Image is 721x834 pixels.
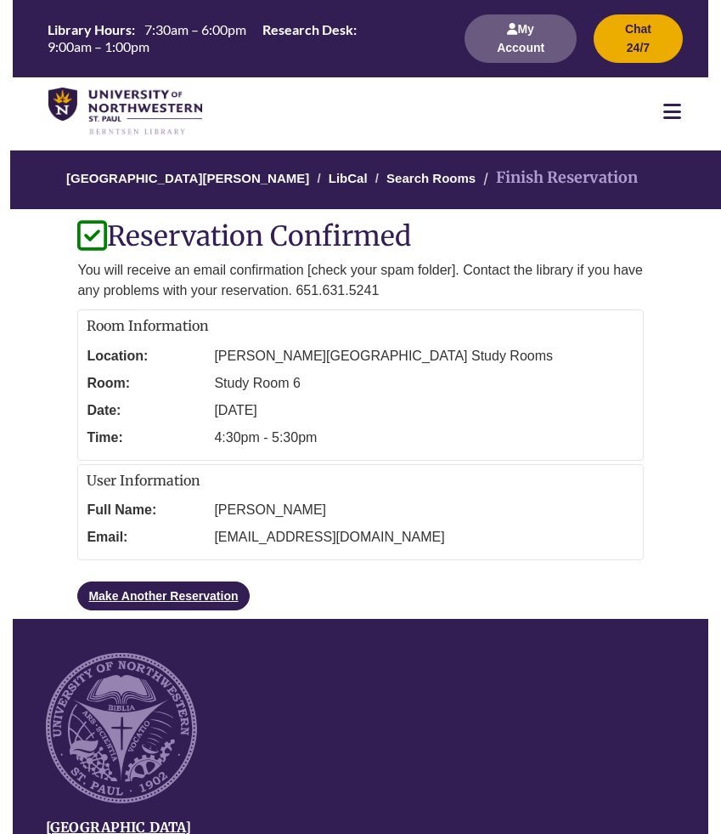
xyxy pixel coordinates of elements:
dt: Room: [87,370,206,397]
dd: [PERSON_NAME] [214,496,634,524]
li: Finish Reservation [479,166,638,190]
img: UNWSP Library Logo [48,88,202,136]
nav: Breadcrumb [77,150,643,209]
dt: Time: [87,424,206,451]
dt: Date: [87,397,206,424]
span: 9:00am – 1:00pm [48,38,149,54]
a: LibCal [329,171,368,185]
dd: [EMAIL_ADDRESS][DOMAIN_NAME] [214,524,634,551]
th: Research Desk: [256,20,359,39]
img: UNW seal [46,653,197,804]
dd: 4:30pm - 5:30pm [214,424,634,451]
p: You will receive an email confirmation [check your spam folder]. Contact the library if you have ... [77,260,643,301]
dt: Full Name: [87,496,206,524]
a: Hours Today [41,20,445,57]
a: Make Another Reservation [77,582,249,610]
dd: [DATE] [214,397,634,424]
dt: Email: [87,524,206,551]
h1: Reservation Confirmed [77,222,643,252]
span: 7:30am – 6:00pm [144,21,246,37]
table: Hours Today [41,20,445,55]
dd: [PERSON_NAME][GEOGRAPHIC_DATA] Study Rooms [214,343,634,370]
button: My Account [465,14,576,63]
a: Search Rooms [386,171,476,185]
button: Chat 24/7 [594,14,683,63]
h2: User Information [87,474,634,489]
a: My Account [465,40,576,54]
h2: Room Information [87,319,634,334]
th: Library Hours: [41,20,138,39]
a: [GEOGRAPHIC_DATA][PERSON_NAME] [66,171,309,185]
dt: Location: [87,343,206,370]
dd: Study Room 6 [214,370,634,397]
a: Chat 24/7 [594,40,683,54]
